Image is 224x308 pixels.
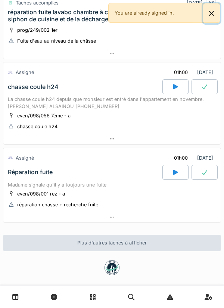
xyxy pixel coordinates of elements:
[17,123,57,130] div: chasse coule h24
[8,169,53,176] div: Réparation fuite
[17,112,71,119] div: even/098/056 7ème - a
[174,69,188,76] div: 01h00
[17,201,98,208] div: réparation chasse + recherche fuite
[108,3,220,23] div: You are already signed in.
[17,37,96,44] div: Fuite d'eau au niveau de la châsse
[3,235,221,251] div: Plus d'autres tâches à afficher
[203,3,220,23] button: Close
[105,260,119,275] img: badge-BVDL4wpA.svg
[8,9,190,23] div: réparation fuite lavabo chambre à coucher remplacement du siphon de cuisine et de la décharge
[8,96,216,110] div: La chasse coule h24 depuis que monsieur est entré dans l'appartement en novembre. [PERSON_NAME] A...
[168,151,216,165] div: [DATE]
[17,190,65,197] div: even/098/001 rez - a
[16,154,34,161] div: Assigné
[174,154,188,161] div: 01h00
[17,27,57,34] div: prog/249/002 1er
[168,65,216,79] div: [DATE]
[8,181,216,188] div: Madame signale qu'il y a toujours une fuite
[8,83,59,90] div: chasse coule h24
[16,69,34,76] div: Assigné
